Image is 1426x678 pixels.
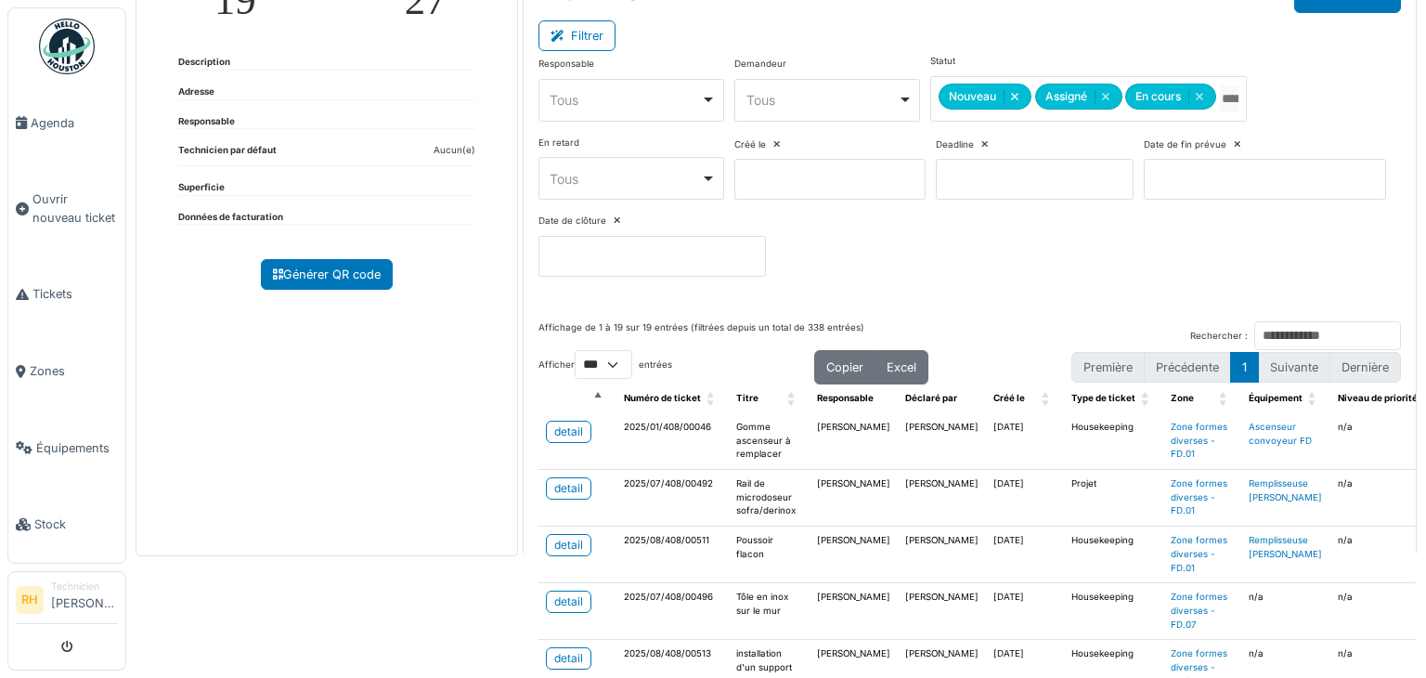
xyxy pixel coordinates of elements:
[538,58,594,72] label: Responsable
[898,583,986,640] td: [PERSON_NAME]
[1220,85,1238,112] input: Tous
[8,85,125,162] a: Agenda
[1095,90,1116,103] button: Remove item: 'assigned'
[554,593,583,610] div: detail
[178,211,283,225] dt: Données de facturation
[538,350,672,379] label: Afficher entrées
[1308,385,1319,413] span: Équipement: Activate to sort
[32,285,118,303] span: Tickets
[746,90,898,110] div: Tous
[1071,352,1401,383] nav: pagination
[1249,393,1303,403] span: Équipement
[993,393,1025,403] span: Créé le
[32,190,118,226] span: Ouvrir nouveau ticket
[1004,90,1025,103] button: Remove item: 'new'
[1042,385,1053,413] span: Créé le: Activate to sort
[575,350,632,379] select: Afficherentrées
[1071,393,1135,403] span: Type de ticket
[787,385,798,413] span: Titre: Activate to sort
[8,332,125,410] a: Zones
[1171,422,1227,459] a: Zone formes diverses - FD.01
[1171,393,1194,403] span: Zone
[930,55,955,69] label: Statut
[624,393,701,403] span: Numéro de ticket
[1190,330,1248,344] label: Rechercher :
[178,115,235,129] dt: Responsable
[434,144,475,158] dd: Aucun(e)
[554,650,583,667] div: detail
[734,138,766,152] label: Créé le
[875,350,928,385] button: Excel
[178,56,230,70] dt: Description
[1171,535,1227,572] a: Zone formes diverses - FD.01
[1064,583,1163,640] td: Housekeeping
[939,84,1031,110] div: Nouveau
[810,527,898,583] td: [PERSON_NAME]
[554,480,583,497] div: detail
[1035,84,1122,110] div: Assigné
[1144,138,1226,152] label: Date de fin prévue
[707,385,718,413] span: Numéro de ticket: Activate to sort
[178,85,214,99] dt: Adresse
[51,580,118,619] li: [PERSON_NAME]
[898,527,986,583] td: [PERSON_NAME]
[1249,535,1322,559] a: Remplisseuse [PERSON_NAME]
[887,360,916,374] span: Excel
[261,259,393,290] a: Générer QR code
[1141,385,1152,413] span: Type de ticket: Activate to sort
[898,413,986,470] td: [PERSON_NAME]
[616,470,729,527] td: 2025/07/408/00492
[16,580,118,624] a: RH Technicien[PERSON_NAME]
[178,144,277,165] dt: Technicien par défaut
[550,169,701,189] div: Tous
[1125,84,1216,110] div: En cours
[810,470,898,527] td: [PERSON_NAME]
[1219,385,1230,413] span: Zone: Activate to sort
[1064,527,1163,583] td: Housekeeping
[546,647,591,670] a: detail
[826,360,863,374] span: Copier
[538,137,579,150] label: En retard
[554,424,583,440] div: detail
[1064,413,1163,470] td: Housekeeping
[16,586,44,614] li: RH
[986,470,1064,527] td: [DATE]
[616,413,729,470] td: 2025/01/408/00046
[1171,592,1227,629] a: Zone formes diverses - FD.07
[546,477,591,500] a: detail
[936,138,974,152] label: Deadline
[1249,478,1322,502] a: Remplisseuse [PERSON_NAME]
[546,591,591,613] a: detail
[1171,478,1227,515] a: Zone formes diverses - FD.01
[36,439,118,457] span: Équipements
[538,215,606,228] label: Date de clôture
[8,162,125,256] a: Ouvrir nouveau ticket
[810,583,898,640] td: [PERSON_NAME]
[550,90,701,110] div: Tous
[986,413,1064,470] td: [DATE]
[1064,470,1163,527] td: Projet
[538,321,864,350] div: Affichage de 1 à 19 sur 19 entrées (filtrées depuis un total de 338 entrées)
[546,534,591,556] a: detail
[178,181,225,195] dt: Superficie
[817,393,874,403] span: Responsable
[39,19,95,74] img: Badge_color-CXgf-gQk.svg
[729,583,810,640] td: Tôle en inox sur le mur
[734,58,786,72] label: Demandeur
[8,410,125,487] a: Équipements
[30,362,118,380] span: Zones
[905,393,957,403] span: Déclaré par
[51,580,118,593] div: Technicien
[1338,393,1418,403] span: Niveau de priorité
[616,527,729,583] td: 2025/08/408/00511
[538,20,616,51] button: Filtrer
[1249,422,1312,446] a: Ascenseur convoyeur FD
[31,114,118,132] span: Agenda
[1241,583,1330,640] td: n/a
[546,421,591,443] a: detail
[8,256,125,333] a: Tickets
[34,515,118,533] span: Stock
[616,583,729,640] td: 2025/07/408/00496
[729,470,810,527] td: Rail de microdoseur sofra/derinox
[898,470,986,527] td: [PERSON_NAME]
